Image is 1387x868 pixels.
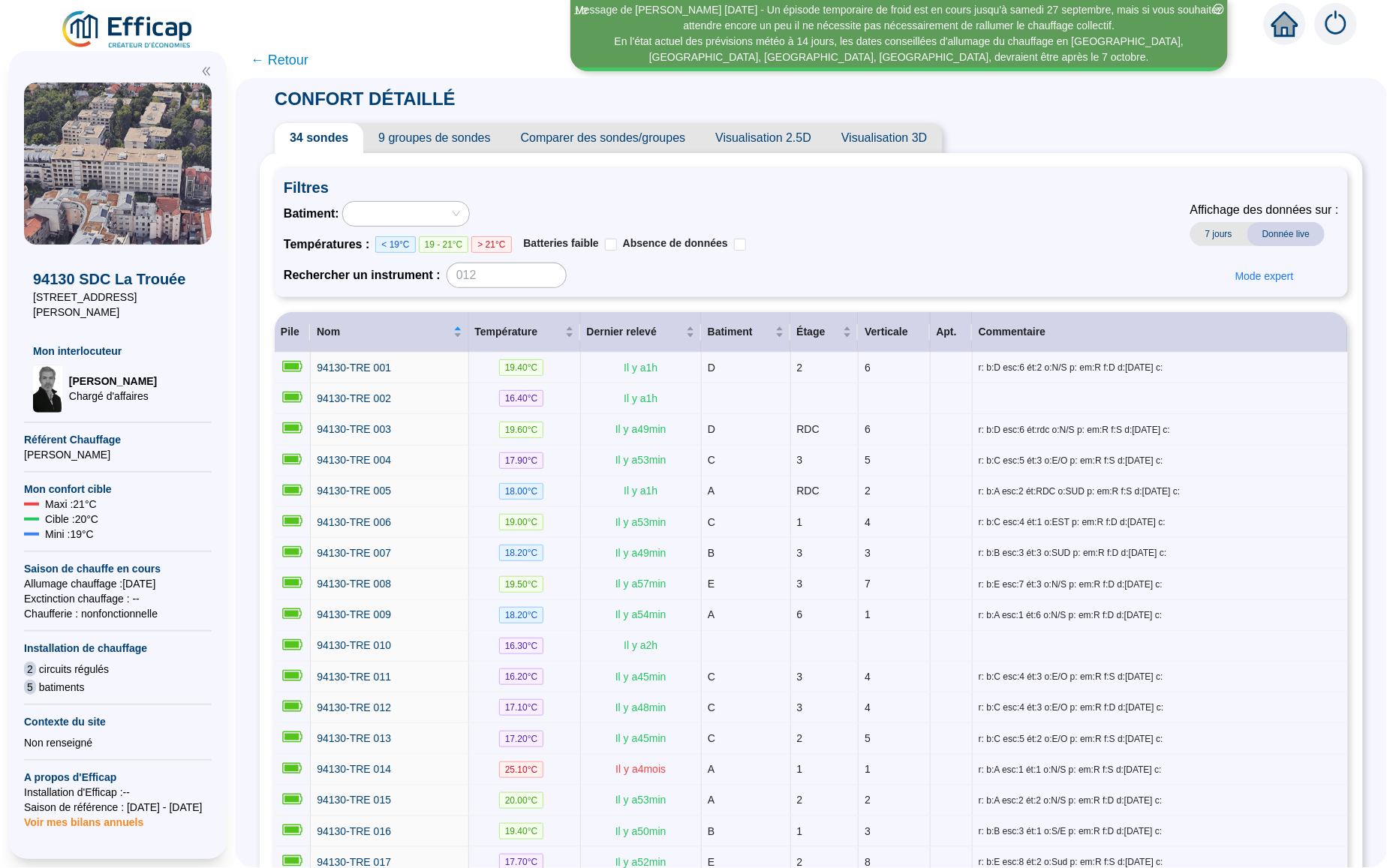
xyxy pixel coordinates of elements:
span: 4 [865,701,871,713]
span: Rechercher un instrument : [284,266,441,284]
span: < 19°C [375,236,415,253]
span: Voir mes bilans annuels [24,807,143,828]
span: Il y a 1 h [624,392,657,404]
span: 2 [865,485,871,497]
span: Batiment : [284,205,339,223]
span: C [708,671,715,683]
a: 94130-TRE 014 [317,761,391,777]
a: 94130-TRE 010 [317,638,391,653]
span: 3 [797,547,803,559]
span: Installation d'Efficap : -- [24,785,212,800]
i: 1 / 2 [574,5,588,17]
span: 94130-TRE 004 [317,454,391,466]
span: Donnée live [1247,222,1325,246]
span: r: b:A esc:2 ét:RDC o:SUD p: em:R f:S d:[DATE] c: [979,485,1342,497]
a: 94130-TRE 006 [317,515,391,530]
span: r: b:E esc:8 ét:2 o:Sud p: em:R f:S d:[DATE] c: [979,856,1342,868]
span: E [708,856,715,868]
span: r: b:D esc:6 ét:2 o:N/S p: em:R f:D d:[DATE] c: [979,362,1342,374]
button: Mode expert [1223,264,1306,288]
span: Contexte du site [24,714,212,729]
span: > 21°C [471,236,511,253]
span: [STREET_ADDRESS][PERSON_NAME] [33,290,203,320]
span: A [708,608,715,620]
span: 1 [865,608,871,620]
span: Il y a 4 mois [615,763,666,775]
span: 94130-TRE 010 [317,639,391,651]
span: 94130-TRE 003 [317,423,391,435]
span: 5 [865,732,871,744]
span: Chaufferie : non fonctionnelle [24,606,212,621]
span: A [708,485,715,497]
span: 18.20 °C [499,607,544,623]
span: B [708,825,715,837]
input: 012 [447,263,567,288]
span: Saison de référence : [DATE] - [DATE] [24,800,212,815]
span: 17.90 °C [499,452,544,469]
span: 94130-TRE 009 [317,608,391,620]
span: Batteries faible [524,237,599,249]
span: 94130-TRE 017 [317,856,391,868]
span: 5 [24,680,36,695]
th: Température [469,312,581,353]
span: RDC [797,485,820,497]
span: 94130-TRE 006 [317,516,391,528]
span: Pile [281,326,299,338]
a: 94130-TRE 013 [317,731,391,746]
th: Étage [791,312,859,353]
span: r: b:C esc:4 ét:3 o:E/O p: em:R f:S d:[DATE] c: [979,671,1342,683]
span: C [708,454,715,466]
span: double-left [201,66,212,77]
span: 6 [797,608,803,620]
span: 19.50 °C [499,576,544,593]
span: Il y a 48 min [615,701,666,713]
span: 4 [865,516,871,528]
span: Comparer des sondes/groupes [506,123,701,153]
span: 7 [865,578,871,590]
span: Allumage chauffage : [DATE] [24,576,212,591]
a: 94130-TRE 005 [317,483,391,499]
span: r: b:B esc:3 ét:3 o:SUD p: em:R f:D d:[DATE] c: [979,547,1342,559]
span: r: b:A esc:2 ét:2 o:N/S p: em:R f:D d:[DATE] c: [979,794,1342,806]
span: 19 - 21°C [419,236,469,253]
a: 94130-TRE 012 [317,700,391,716]
div: Message de [PERSON_NAME] [DATE] - Un épisode temporaire de froid est en cours jusqu'à samedi 27 s... [573,2,1226,34]
span: 2 [24,662,36,677]
span: Maxi : 21 °C [45,497,97,512]
span: Température [475,324,562,340]
span: Il y a 2 h [624,639,657,651]
span: 16.40 °C [499,390,544,407]
span: Cible : 20 °C [45,512,98,527]
span: Visualisation 3D [826,123,942,153]
span: 94130-TRE 012 [317,701,391,713]
span: [PERSON_NAME] [69,374,157,389]
span: 1 [797,825,803,837]
span: Référent Chauffage [24,432,212,447]
a: 94130-TRE 009 [317,607,391,623]
span: Il y a 57 min [615,578,666,590]
span: home [1271,11,1298,38]
img: efficap energie logo [60,9,196,51]
span: 94130 SDC La Trouée [33,269,203,290]
span: 3 [865,547,871,559]
a: 94130-TRE 003 [317,422,391,437]
span: CONFORT DÉTAILLÉ [260,89,471,109]
span: r: b:C esc:5 ét:2 o:E/O p: em:R f:S d:[DATE] c: [979,733,1342,745]
span: 94130-TRE 007 [317,547,391,559]
span: 25.10 °C [499,761,544,778]
th: Commentaire [973,312,1348,353]
span: Il y a 49 min [615,423,666,435]
span: Mini : 19 °C [45,527,94,542]
span: 94130-TRE 011 [317,671,391,683]
span: [PERSON_NAME] [24,447,212,462]
span: 6 [865,423,871,435]
span: A [708,794,715,806]
span: 8 [865,856,871,868]
span: circuits régulés [39,662,109,677]
span: Nom [317,324,450,340]
span: r: b:E esc:7 ét:3 o:N/S p: em:R f:D d:[DATE] c: [979,578,1342,590]
span: Dernier relevé [587,324,683,340]
span: 94130-TRE 002 [317,392,391,404]
span: C [708,516,715,528]
span: Il y a 53 min [615,794,666,806]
